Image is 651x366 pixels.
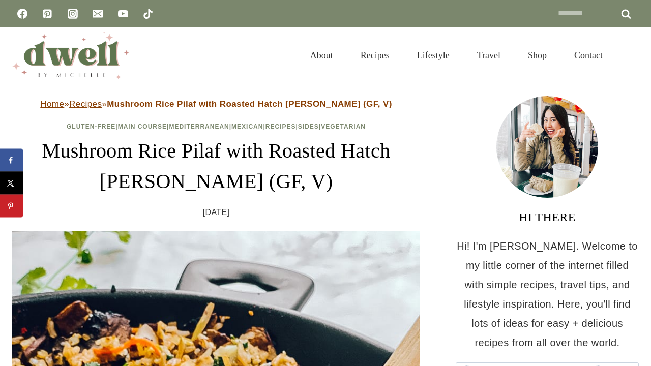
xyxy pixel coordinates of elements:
a: Travel [463,38,514,73]
img: DWELL by michelle [12,32,129,79]
a: Pinterest [37,4,57,24]
a: Recipes [265,123,296,130]
a: Recipes [69,99,102,109]
a: Facebook [12,4,33,24]
a: About [297,38,347,73]
a: Email [87,4,108,24]
a: TikTok [138,4,158,24]
a: Lifestyle [403,38,463,73]
a: Gluten-Free [67,123,115,130]
a: Instagram [63,4,83,24]
a: Vegetarian [321,123,366,130]
a: YouTube [113,4,133,24]
p: Hi! I'm [PERSON_NAME]. Welcome to my little corner of the internet filled with simple recipes, tr... [456,236,639,352]
h3: HI THERE [456,208,639,226]
a: Main Course [118,123,167,130]
a: Mediterranean [169,123,229,130]
h1: Mushroom Rice Pilaf with Roasted Hatch [PERSON_NAME] (GF, V) [12,136,420,197]
strong: Mushroom Rice Pilaf with Roasted Hatch [PERSON_NAME] (GF, V) [107,99,392,109]
span: » » [40,99,392,109]
a: Mexican [231,123,263,130]
a: Contact [560,38,616,73]
a: Shop [514,38,560,73]
a: Sides [298,123,319,130]
a: Home [40,99,64,109]
nav: Primary Navigation [297,38,616,73]
button: View Search Form [622,47,639,64]
span: | | | | | | [67,123,366,130]
a: Recipes [347,38,403,73]
time: [DATE] [203,205,230,220]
